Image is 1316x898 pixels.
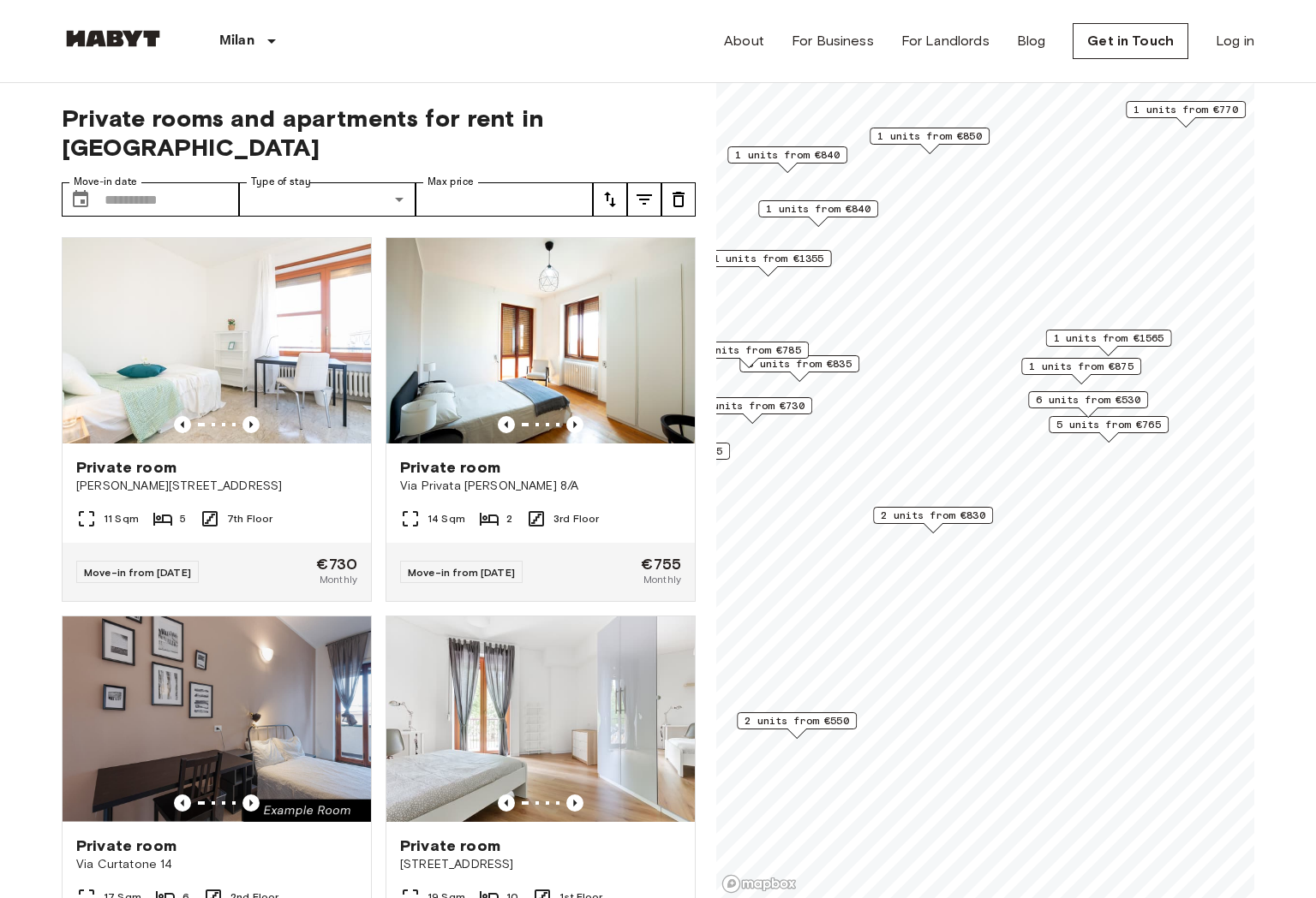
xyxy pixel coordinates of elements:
[180,511,186,526] span: 5
[877,128,982,144] span: 1 units from €850
[62,237,372,602] a: Marketing picture of unit IT-14-048-001-03HPrevious imagePrevious imagePrivate room[PERSON_NAME][...
[627,182,661,217] button: tune
[873,507,993,533] div: Map marker
[692,397,812,424] div: Map marker
[747,356,852,372] span: 3 units from €835
[1216,31,1254,51] a: Log in
[498,416,515,433] button: Previous image
[174,794,191,812] button: Previous image
[400,856,681,873] span: [STREET_ADDRESS]
[593,182,627,217] button: tune
[553,511,599,526] span: 3rd Floor
[400,478,681,495] span: Via Privata [PERSON_NAME] 8/A
[408,566,515,579] span: Move-in from [DATE]
[1054,330,1164,346] span: 1 units from €1565
[62,30,164,47] img: Habyt
[1134,102,1238,117] span: 1 units from €770
[566,416,583,433] button: Previous image
[724,31,764,51] a: About
[700,398,805,413] span: 1 units from €730
[1073,23,1188,59] a: Get in Touch
[1036,392,1140,407] span: 6 units from €530
[76,856,357,873] span: Via Curtatone 14
[661,182,696,217] button: tune
[689,342,809,368] div: Map marker
[1017,31,1046,51] a: Blog
[1056,417,1161,432] span: 5 units from €765
[386,238,695,443] img: Marketing picture of unit IT-14-055-010-002H
[386,616,695,822] img: Marketing picture of unit IT-14-035-002-02H
[63,616,371,822] img: Marketing picture of unit IT-14-030-002-06H
[506,511,512,526] span: 2
[1029,359,1134,374] span: 1 units from €875
[901,31,990,51] a: For Landlords
[76,457,176,478] span: Private room
[1028,391,1148,418] div: Map marker
[706,250,832,277] div: Map marker
[739,355,859,382] div: Map marker
[1126,101,1246,128] div: Map marker
[386,237,696,602] a: Marketing picture of unit IT-14-055-010-002HPrevious imagePrevious imagePrivate roomVia Privata [...
[104,511,139,526] span: 11 Sqm
[428,175,474,189] label: Max price
[1046,330,1172,356] div: Map marker
[714,251,824,266] span: 1 units from €1355
[881,508,985,523] span: 2 units from €830
[251,175,311,189] label: Type of stay
[76,478,357,495] span: [PERSON_NAME][STREET_ADDRESS]
[618,443,722,459] span: 2 units from €465
[84,566,191,579] span: Move-in from [DATE]
[219,31,254,51] p: Milan
[727,146,847,173] div: Map marker
[428,511,465,526] span: 14 Sqm
[1049,416,1169,443] div: Map marker
[1021,358,1141,384] div: Map marker
[697,342,801,358] span: 1 units from €785
[320,572,357,587] span: Monthly
[758,200,878,227] div: Map marker
[74,175,137,189] label: Move-in date
[63,182,98,217] button: Choose date
[62,104,696,162] span: Private rooms and apartments for rent in [GEOGRAPHIC_DATA]
[174,416,191,433] button: Previous image
[400,457,500,478] span: Private room
[737,712,857,739] div: Map marker
[242,794,260,812] button: Previous image
[745,713,849,729] span: 2 units from €550
[870,128,990,154] div: Map marker
[400,836,500,856] span: Private room
[63,238,371,443] img: Marketing picture of unit IT-14-048-001-03H
[766,201,870,217] span: 1 units from €840
[735,147,840,163] span: 1 units from €840
[641,556,681,572] span: €755
[792,31,874,51] a: For Business
[227,511,272,526] span: 7th Floor
[316,556,357,572] span: €730
[242,416,260,433] button: Previous image
[76,836,176,856] span: Private room
[721,874,797,894] a: Mapbox logo
[643,572,681,587] span: Monthly
[498,794,515,812] button: Previous image
[566,794,583,812] button: Previous image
